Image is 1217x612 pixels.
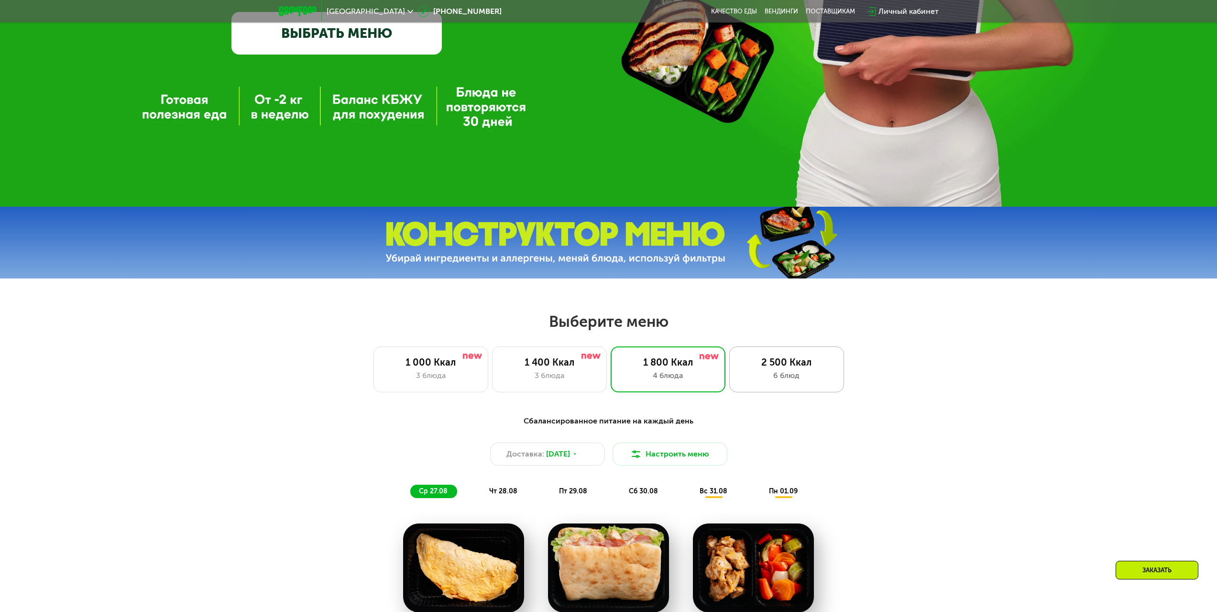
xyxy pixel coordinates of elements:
[326,415,892,427] div: Сбалансированное питание на каждый день
[419,487,448,495] span: ср 27.08
[878,6,939,17] div: Личный кабинет
[739,370,834,381] div: 6 блюд
[613,443,727,466] button: Настроить меню
[489,487,517,495] span: чт 28.08
[327,8,405,15] span: [GEOGRAPHIC_DATA]
[502,356,597,368] div: 1 400 Ккал
[546,448,570,460] span: [DATE]
[384,370,478,381] div: 3 блюда
[231,12,442,54] a: ВЫБРАТЬ МЕНЮ
[502,370,597,381] div: 3 блюда
[621,356,715,368] div: 1 800 Ккал
[765,8,798,15] a: Вендинги
[31,312,1186,331] h2: Выберите меню
[739,356,834,368] div: 2 500 Ккал
[700,487,727,495] span: вс 31.08
[806,8,855,15] div: поставщикам
[559,487,587,495] span: пт 29.08
[384,356,478,368] div: 1 000 Ккал
[769,487,798,495] span: пн 01.09
[711,8,757,15] a: Качество еды
[621,370,715,381] div: 4 блюда
[418,6,502,17] a: [PHONE_NUMBER]
[506,448,544,460] span: Доставка:
[1116,561,1198,579] div: Заказать
[629,487,658,495] span: сб 30.08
